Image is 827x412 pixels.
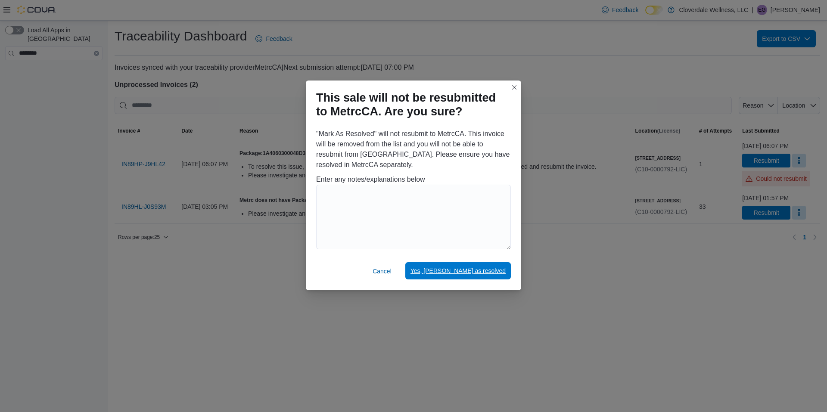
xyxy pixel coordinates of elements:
div: Enter any notes/explanations below [316,174,511,252]
div: "Mark As Resolved" will not resubmit to MetrcCA. This invoice will be removed from the list and y... [316,129,511,252]
button: Yes, [PERSON_NAME] as resolved [405,262,511,279]
span: Yes, [PERSON_NAME] as resolved [410,266,506,275]
span: Cancel [373,267,392,276]
button: Cancel [369,263,395,280]
button: Closes this modal window [509,82,519,93]
h1: This sale will not be resubmitted to MetrcCA. Are you sure? [316,91,504,118]
button: Cancel [366,263,398,280]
